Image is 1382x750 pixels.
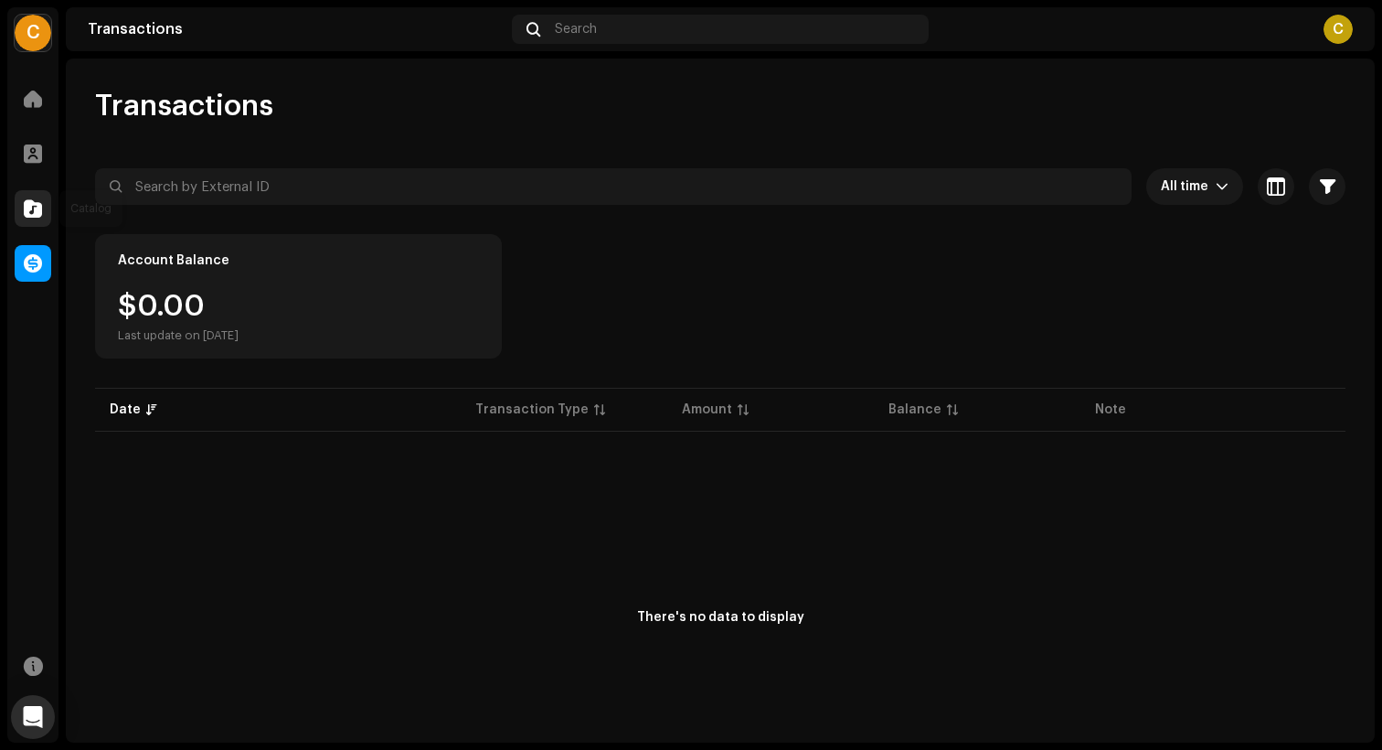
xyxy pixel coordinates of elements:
span: Transactions [95,88,273,124]
span: Search [555,22,597,37]
div: Account Balance [118,253,229,268]
span: All time [1161,168,1216,205]
div: C [1324,15,1353,44]
div: dropdown trigger [1216,168,1228,205]
input: Search by External ID [95,168,1132,205]
div: Transactions [88,22,505,37]
div: Open Intercom Messenger [11,695,55,739]
div: There's no data to display [637,608,804,627]
div: C [15,15,51,51]
div: Last update on [DATE] [118,328,239,343]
